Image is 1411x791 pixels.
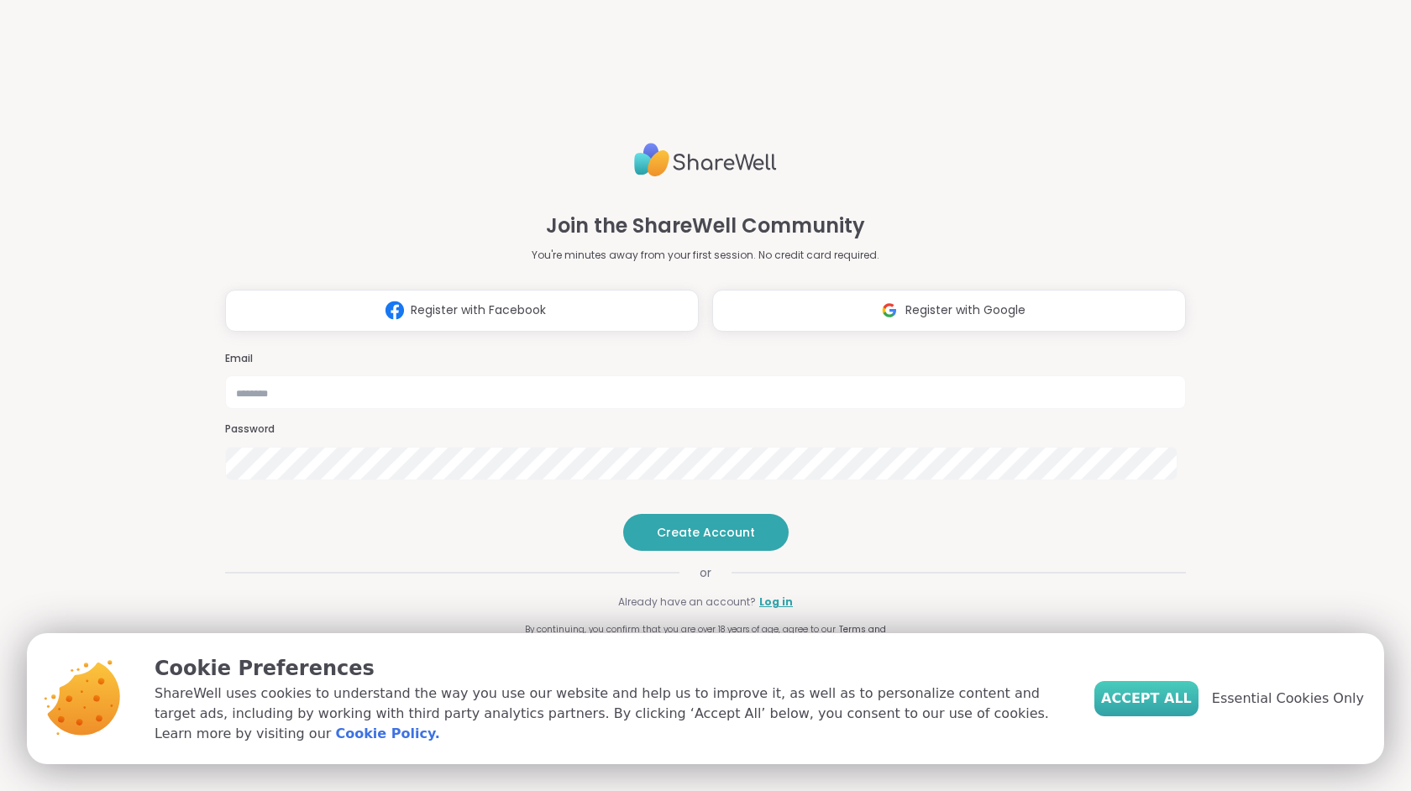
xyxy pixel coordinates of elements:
[335,724,439,744] a: Cookie Policy.
[712,290,1186,332] button: Register with Google
[634,136,777,184] img: ShareWell Logo
[532,248,879,263] p: You're minutes away from your first session. No credit card required.
[1212,689,1364,709] span: Essential Cookies Only
[546,211,865,241] h1: Join the ShareWell Community
[411,301,546,319] span: Register with Facebook
[679,564,732,581] span: or
[623,514,789,551] button: Create Account
[225,352,1186,366] h3: Email
[525,623,836,636] span: By continuing, you confirm that you are over 18 years of age, agree to our
[873,295,905,326] img: ShareWell Logomark
[657,524,755,541] span: Create Account
[618,595,756,610] span: Already have an account?
[1101,689,1192,709] span: Accept All
[1094,681,1199,716] button: Accept All
[905,301,1025,319] span: Register with Google
[225,422,1186,437] h3: Password
[155,653,1067,684] p: Cookie Preferences
[379,295,411,326] img: ShareWell Logomark
[225,290,699,332] button: Register with Facebook
[759,595,793,610] a: Log in
[155,684,1067,744] p: ShareWell uses cookies to understand the way you use our website and help us to improve it, as we...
